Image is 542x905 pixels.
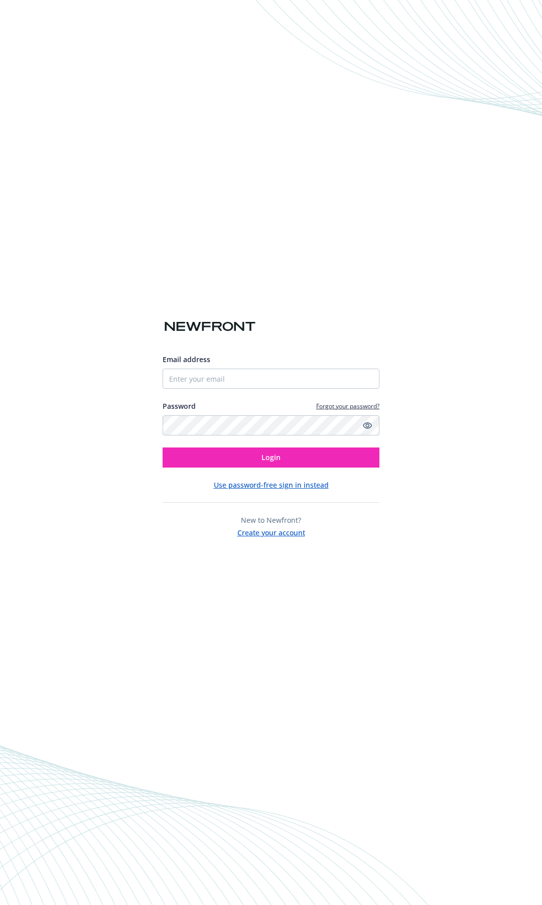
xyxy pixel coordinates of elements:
img: Newfront logo [163,318,257,335]
span: Login [261,452,281,462]
input: Enter your email [163,369,379,389]
a: Forgot your password? [316,402,379,410]
button: Login [163,447,379,468]
span: Email address [163,355,210,364]
button: Use password-free sign in instead [214,480,329,490]
span: New to Newfront? [241,515,301,525]
a: Show password [361,419,373,431]
input: Enter your password [163,415,379,435]
label: Password [163,401,196,411]
button: Create your account [237,525,305,538]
